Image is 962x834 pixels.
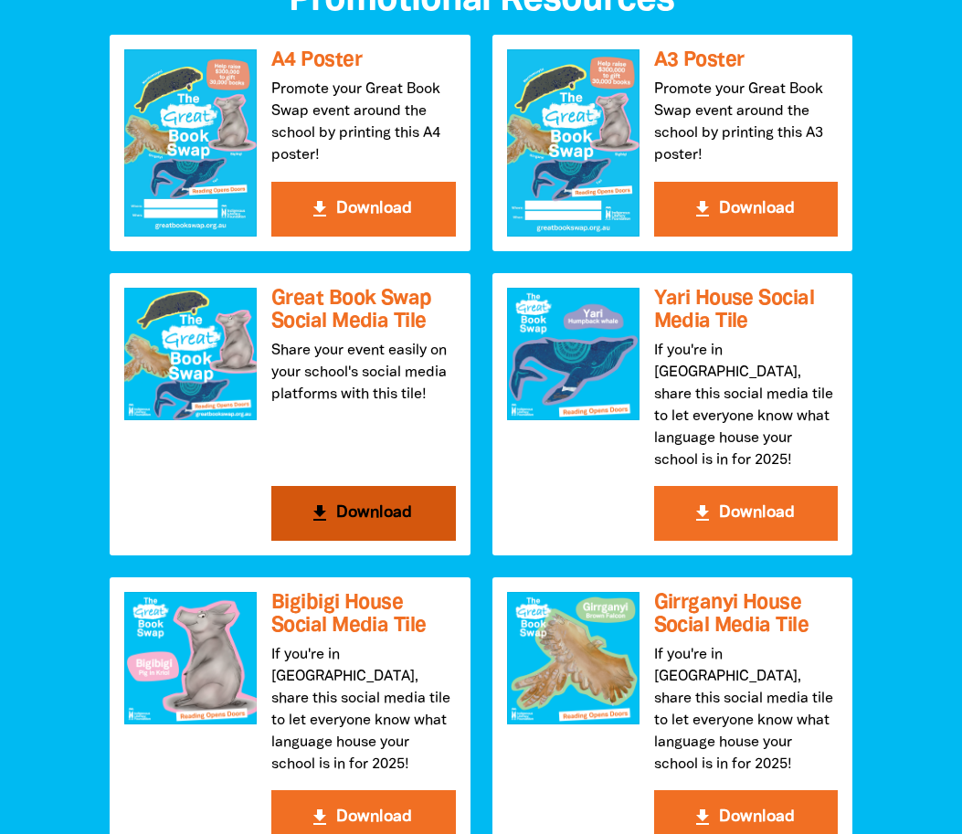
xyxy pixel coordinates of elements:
h3: A3 Poster [654,49,839,72]
h3: Yari House Social Media Tile [654,288,839,333]
i: get_app [692,807,714,829]
h3: Girrganyi House Social Media Tile [654,592,839,637]
i: get_app [309,198,331,220]
h3: Great Book Swap Social Media Tile [271,288,456,333]
button: get_app Download [654,182,839,237]
i: get_app [309,502,331,524]
i: get_app [309,807,331,829]
button: get_app Download [271,486,456,541]
img: Girrganyi House Social Media Tile [507,592,640,724]
i: get_app [692,502,714,524]
h3: Bigibigi House Social Media Tile [271,592,456,637]
h3: A4 Poster [271,49,456,72]
button: get_app Download [654,486,839,541]
img: A3 Poster [507,49,640,237]
button: get_app Download [271,182,456,237]
i: get_app [692,198,714,220]
img: Yari House Social Media Tile [507,288,640,420]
